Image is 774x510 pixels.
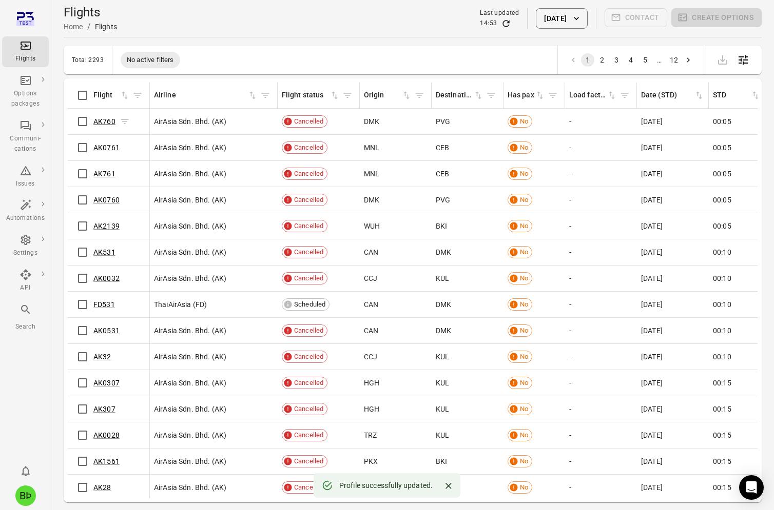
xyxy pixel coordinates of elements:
[154,90,258,101] div: Sort by airline in ascending order
[617,88,632,103] button: Filter by load factor
[364,273,377,283] span: CCJ
[641,195,663,205] span: [DATE]
[154,221,226,231] span: AirAsia Sdn. Bhd. (AK)
[154,116,226,127] span: AirAsia Sdn. Bhd. (AK)
[6,283,45,293] div: API
[516,221,532,231] span: No
[436,299,451,310] span: DMK
[624,53,637,67] button: Go to page 4
[641,404,663,414] span: [DATE]
[436,247,451,257] span: DMK
[64,23,83,31] a: Home
[516,378,532,388] span: No
[130,88,145,103] button: Filter by flight
[93,196,120,204] a: AK0760
[364,325,378,336] span: CAN
[93,117,115,126] a: AK760
[6,134,45,154] div: Communi-cations
[733,50,753,70] button: Open table configuration
[483,88,499,103] button: Filter by destination
[641,456,663,466] span: [DATE]
[569,404,633,414] div: -
[364,404,379,414] span: HGH
[154,90,247,101] div: Airline
[501,18,511,29] button: Refresh data
[93,274,120,282] a: AK0032
[641,90,704,101] span: Date (STD)
[2,266,49,296] a: API
[154,352,226,362] span: AirAsia Sdn. Bhd. (AK)
[641,325,663,336] span: [DATE]
[713,299,731,310] span: 00:10
[569,90,617,101] span: Load factor
[291,482,327,493] span: Cancelled
[93,300,115,309] a: FD531
[6,89,45,109] div: Options packages
[641,90,694,101] div: Date (STD)
[641,352,663,362] span: [DATE]
[364,352,377,362] span: CCJ
[364,221,380,231] span: WUH
[364,169,379,179] span: MNL
[516,352,532,362] span: No
[291,195,327,205] span: Cancelled
[713,482,731,493] span: 00:15
[569,221,633,231] div: -
[739,475,764,500] div: Open Intercom Messenger
[291,404,327,414] span: Cancelled
[93,90,130,101] span: Flight
[93,144,120,152] a: AK0761
[516,247,532,257] span: No
[6,322,45,332] div: Search
[436,352,449,362] span: KUL
[6,179,45,189] div: Issues
[516,404,532,414] span: No
[545,88,560,103] button: Filter by has pax
[364,456,378,466] span: PKX
[569,430,633,440] div: -
[11,481,40,510] button: Baldur Þór Emilsson [Tomas Test]
[682,53,695,67] button: Go to next page
[569,273,633,283] div: -
[713,221,731,231] span: 00:05
[605,8,668,29] span: Please make a selection to create communications
[364,195,379,205] span: DMK
[436,116,450,127] span: PVG
[436,221,447,231] span: BKI
[641,299,663,310] span: [DATE]
[93,90,130,101] div: Sort by flight in ascending order
[569,169,633,179] div: -
[154,142,226,153] span: AirAsia Sdn. Bhd. (AK)
[364,430,377,440] span: TRZ
[154,430,226,440] span: AirAsia Sdn. Bhd. (AK)
[436,325,451,336] span: DMK
[364,116,379,127] span: DMK
[641,142,663,153] span: [DATE]
[436,404,449,414] span: KUL
[569,482,633,493] div: -
[641,90,704,101] div: Sort by date (STD) in ascending order
[436,169,449,179] span: CEB
[671,8,762,29] span: Please make a selection to create an option package
[569,299,633,310] div: -
[6,213,45,223] div: Automations
[713,116,731,127] span: 00:05
[436,456,447,466] span: BKI
[713,142,731,153] span: 00:05
[713,90,750,101] div: STD
[713,456,731,466] span: 00:15
[154,273,226,283] span: AirAsia Sdn. Bhd. (AK)
[291,378,327,388] span: Cancelled
[569,378,633,388] div: -
[569,456,633,466] div: -
[291,325,327,336] span: Cancelled
[569,195,633,205] div: -
[340,88,355,103] button: Filter by flight status
[641,247,663,257] span: [DATE]
[436,378,449,388] span: KUL
[93,90,120,101] div: Flight
[412,88,427,103] span: Filter by origin
[364,90,412,101] span: Origin
[154,325,226,336] span: AirAsia Sdn. Bhd. (AK)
